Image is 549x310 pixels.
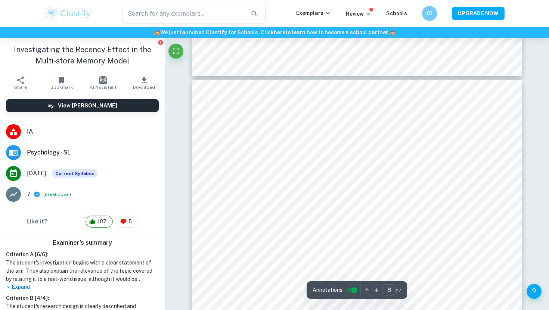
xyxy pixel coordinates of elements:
button: Bookmark [41,72,82,93]
button: UPGRADE NOW [452,7,505,20]
span: Share [14,85,27,90]
span: Bookmark [50,85,73,90]
span: / 17 [396,287,401,294]
div: 187 [86,216,113,228]
span: Current Syllabus [52,169,97,178]
div: This exemplar is based on the current syllabus. Feel free to refer to it for inspiration/ideas wh... [52,169,97,178]
img: Clastify logo [44,6,92,21]
button: View [PERSON_NAME] [6,99,159,112]
span: ( ) [43,191,71,198]
p: Expand [6,283,159,291]
p: 7 [27,190,31,199]
button: Report issue [158,40,163,45]
input: Search for any exemplars... [122,3,245,24]
span: Psychology - SL [27,148,159,157]
button: Help and Feedback [527,284,542,299]
button: AI Assistant [83,72,124,93]
span: 5 [124,218,136,225]
h6: DI [425,9,434,18]
span: IA [27,127,159,136]
button: DI [422,6,437,21]
h6: Criterion A [ 6 / 6 ]: [6,250,159,259]
a: here [274,29,285,35]
span: [DATE] [27,169,46,178]
h1: Investigating the Recency Effect in the Multi-store Memory Model [6,44,159,66]
button: Fullscreen [168,44,183,59]
h1: The student's investigation begins with a clear statement of the aim. They also explain the relev... [6,259,159,283]
span: AI Assistant [90,85,117,90]
h6: Criterion B [ 4 / 4 ]: [6,294,159,302]
h6: Like it? [27,217,47,226]
p: Exemplars [296,9,331,17]
span: 🏫 [389,29,396,35]
span: Annotations [313,286,342,294]
a: Schools [386,10,407,16]
h6: Examiner's summary [3,238,162,247]
span: 187 [93,218,111,225]
button: Breakdown [45,191,69,198]
span: 🏫 [154,29,160,35]
img: AI Assistant [99,76,107,84]
div: 5 [117,216,138,228]
p: Review [346,10,371,18]
span: Download [133,85,155,90]
button: Download [124,72,165,93]
h6: We just launched Clastify for Schools. Click to learn how to become a school partner. [1,28,548,37]
h6: View [PERSON_NAME] [58,101,117,110]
